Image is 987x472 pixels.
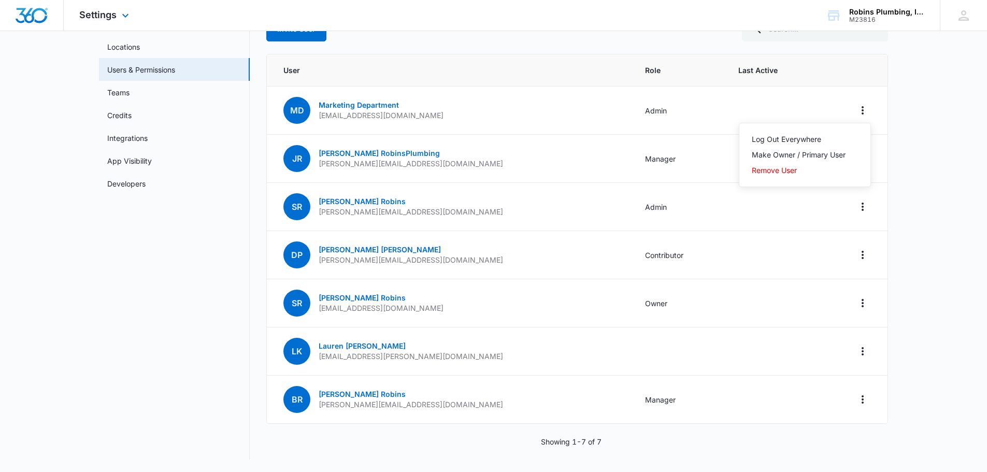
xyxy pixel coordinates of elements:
a: DP [283,251,310,260]
a: Locations [107,41,140,52]
span: BR [283,386,310,413]
a: JR [283,154,310,163]
p: [PERSON_NAME][EMAIL_ADDRESS][DOMAIN_NAME] [319,255,503,265]
a: Integrations [107,133,148,144]
td: Owner [633,279,726,327]
button: Make Owner / Primary User [739,147,870,163]
a: SR [283,203,310,211]
span: DP [283,241,310,268]
p: [EMAIL_ADDRESS][PERSON_NAME][DOMAIN_NAME] [319,351,503,362]
div: Remove User [752,167,846,174]
td: Manager [633,135,726,183]
span: User [283,65,620,76]
p: [EMAIL_ADDRESS][DOMAIN_NAME] [319,110,444,121]
a: Developers [107,178,146,189]
span: Last Active [738,65,808,76]
td: Admin [633,87,726,135]
a: App Visibility [107,155,152,166]
td: Admin [633,183,726,231]
button: Actions [854,198,871,215]
button: Actions [854,102,871,119]
p: [EMAIL_ADDRESS][DOMAIN_NAME] [319,303,444,313]
p: [PERSON_NAME][EMAIL_ADDRESS][DOMAIN_NAME] [319,399,503,410]
a: MD [283,106,310,115]
a: Users & Permissions [107,64,175,75]
a: BR [283,395,310,404]
span: MD [283,97,310,124]
a: Marketing Department [319,101,399,109]
a: [PERSON_NAME] Robins [319,293,406,302]
span: Settings [79,9,117,20]
a: Teams [107,87,130,98]
a: LK [283,347,310,356]
div: account id [849,16,925,23]
p: Showing 1-7 of 7 [541,436,602,447]
a: SR [283,299,310,308]
button: Actions [854,391,871,408]
span: SR [283,290,310,317]
a: Invite User [266,24,326,33]
a: [PERSON_NAME] RobinsPlumbing [319,149,440,158]
span: LK [283,338,310,365]
div: Log Out Everywhere [752,136,846,143]
div: Make Owner / Primary User [752,151,846,159]
a: [PERSON_NAME] Robins [319,197,406,206]
button: Remove User [739,163,870,178]
a: [PERSON_NAME] [PERSON_NAME] [319,245,441,254]
td: Contributor [633,231,726,279]
button: Log Out Everywhere [739,132,870,147]
span: Role [645,65,713,76]
a: Lauren [PERSON_NAME] [319,341,406,350]
button: Actions [854,343,871,360]
p: [PERSON_NAME][EMAIL_ADDRESS][DOMAIN_NAME] [319,159,503,169]
span: JR [283,145,310,172]
a: Credits [107,110,132,121]
td: Manager [633,376,726,424]
span: SR [283,193,310,220]
div: account name [849,8,925,16]
button: Actions [854,247,871,263]
a: [PERSON_NAME] Robins [319,390,406,398]
p: [PERSON_NAME][EMAIL_ADDRESS][DOMAIN_NAME] [319,207,503,217]
button: Actions [854,295,871,311]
